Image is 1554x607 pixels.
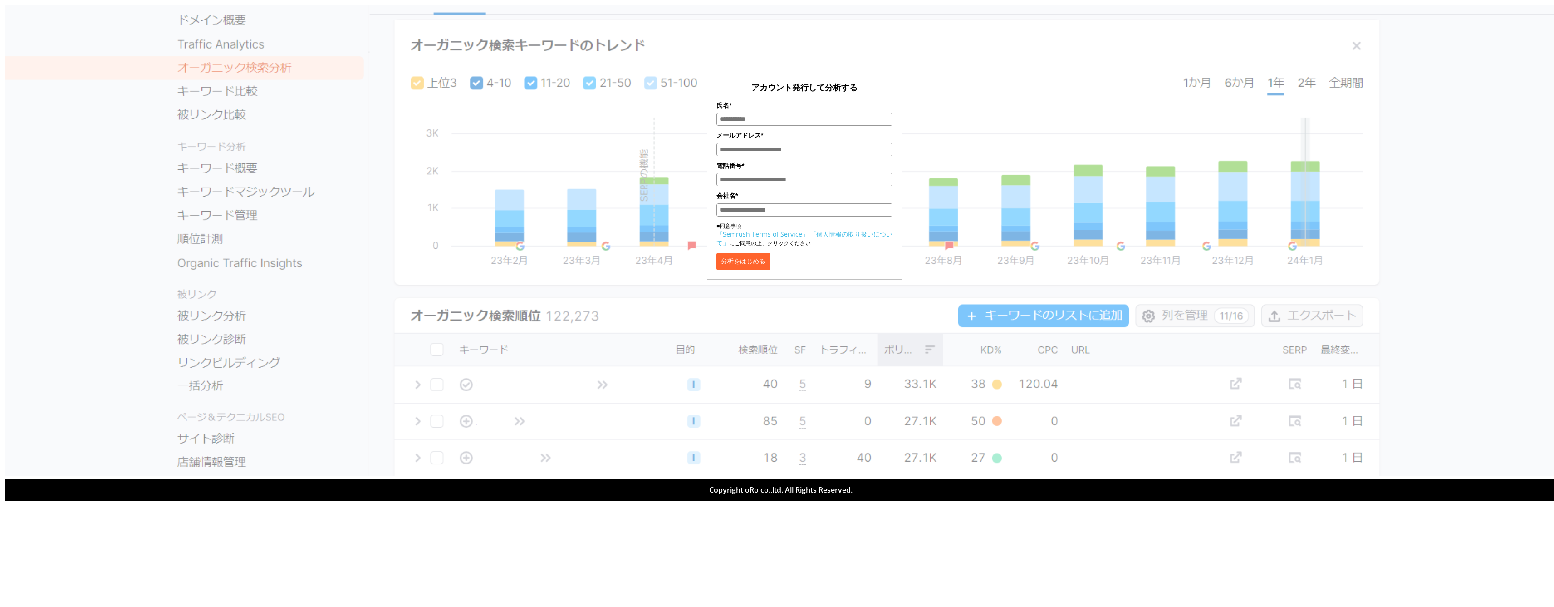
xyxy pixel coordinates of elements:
a: 「個人情報の取り扱いについて」 [716,230,892,247]
label: メールアドレス* [716,130,892,140]
span: アカウント発行して分析する [751,82,858,93]
p: ■同意事項 にご同意の上、クリックください [716,222,892,247]
button: 分析をはじめる [716,253,770,270]
a: 「Semrush Terms of Service」 [716,230,809,238]
span: Copyright oRo co.,ltd. All Rights Reserved. [709,485,853,495]
label: 電話番号* [716,161,892,171]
